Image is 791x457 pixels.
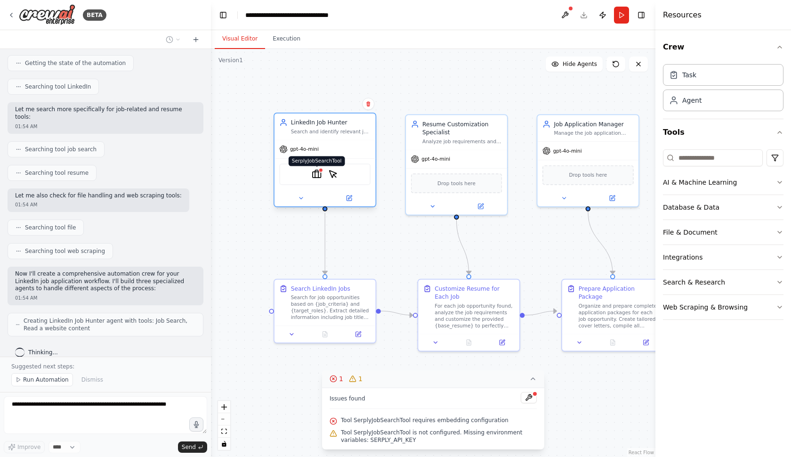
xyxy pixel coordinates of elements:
[435,285,514,301] div: Customize Resume for Each Job
[584,211,617,274] g: Edge from 1c4d2b36-0b85-4373-86e1-5ebd1c28888b to 9344bdba-c7a3-4bf7-afb7-116ba242a1ce
[563,60,597,68] span: Hide Agents
[452,337,486,347] button: No output available
[291,118,371,126] div: LinkedIn Job Hunter
[663,170,783,195] button: AI & Machine Learning
[663,60,783,119] div: Crew
[274,279,376,343] div: Search LinkedIn JobsSearch for job opportunities based on {job_criteria} and {target_roles}. Extr...
[537,114,639,207] div: Job Application ManagerManage the job application process by organizing customized resumes, prepa...
[218,401,230,450] div: React Flow controls
[15,294,196,302] div: 01:54 AM
[25,169,89,177] span: Searching tool resume
[663,119,783,146] button: Tools
[25,146,97,153] span: Searching tool job search
[326,193,372,203] button: Open in side panel
[182,443,196,451] span: Send
[218,413,230,425] button: zoom out
[525,307,557,319] g: Edge from 8f7a56ed-8542-4353-a030-b0277afaeb7c to 9344bdba-c7a3-4bf7-afb7-116ba242a1ce
[437,179,476,187] span: Drop tools here
[561,279,664,352] div: Prepare Application PackageOrganize and prepare complete application packages for each job opport...
[682,70,696,80] div: Task
[291,285,350,293] div: Search LinkedIn Jobs
[405,114,508,215] div: Resume Customization SpecialistAnalyze job requirements and customize the provided {base_resume} ...
[595,337,630,347] button: No output available
[23,376,69,384] span: Run Automation
[579,302,658,329] div: Organize and prepare complete application packages for each job opportunity. Create tailored cove...
[452,220,473,274] g: Edge from c7f39486-909d-43cf-a7c0-142aacd2d366 to 8f7a56ed-8542-4353-a030-b0277afaeb7c
[25,83,91,90] span: Searching tool LinkedIn
[663,220,783,245] button: File & Document
[457,202,504,212] button: Open in side panel
[81,376,103,384] span: Dismiss
[245,10,351,20] nav: breadcrumb
[312,169,322,179] img: SerplyJobSearchTool
[25,59,126,67] span: Getting the state of the automation
[15,201,182,208] div: 01:54 AM
[663,270,783,294] button: Search & Research
[218,57,243,64] div: Version 1
[17,443,40,451] span: Improve
[15,270,196,293] p: Now I'll create a comprehensive automation crew for your LinkedIn job application workflow. I'll ...
[341,429,537,444] span: Tool SerplyJobSearchTool is not configured. Missing environment variables: SERPLY_API_KEY
[15,106,196,121] p: Let me search more specifically for job-related and resume tools:
[25,247,105,255] span: Searching tool web scraping
[418,279,520,352] div: Customize Resume for Each JobFor each job opportunity found, analyze the job requirements and cus...
[274,114,376,209] div: LinkedIn Job HunterSearch and identify relevant job opportunities on LinkedIn based on {job_crite...
[28,349,58,356] span: Thinking...
[422,120,502,137] div: Resume Customization Specialist
[218,425,230,438] button: fit view
[218,401,230,413] button: zoom in
[11,373,73,386] button: Run Automation
[321,213,329,274] g: Edge from 249c5700-06da-4db0-b2ee-794dc1223042 to bb7a43f4-ef48-4482-8726-5f89aae2a968
[589,193,636,203] button: Open in side panel
[421,156,450,163] span: gpt-4o-mini
[290,146,319,153] span: gpt-4o-mini
[339,374,343,384] span: 1
[4,441,45,453] button: Improve
[218,438,230,450] button: toggle interactivity
[11,363,200,370] p: Suggested next steps:
[15,192,182,200] p: Let me also check for file handling and web scraping tools:
[24,317,195,332] span: Creating LinkedIn Job Hunter agent with tools: Job Search, Read a website content
[215,29,265,49] button: Visual Editor
[178,441,207,453] button: Send
[682,96,702,105] div: Agent
[663,245,783,269] button: Integrations
[307,329,342,339] button: No output available
[663,9,702,21] h4: Resources
[663,195,783,220] button: Database & Data
[344,329,372,339] button: Open in side panel
[554,130,633,137] div: Manage the job application process by organizing customized resumes, preparing application materi...
[663,146,783,327] div: Tools
[569,171,607,179] span: Drop tools here
[422,138,502,145] div: Analyze job requirements and customize the provided {base_resume} to perfectly match each job opp...
[554,120,633,128] div: Job Application Manager
[322,370,544,388] button: 11
[77,373,108,386] button: Dismiss
[83,9,106,21] div: BETA
[328,169,338,179] img: ScrapeElementFromWebsiteTool
[25,224,76,231] span: Searching tool file
[435,302,514,329] div: For each job opportunity found, analyze the job requirements and customize the provided {base_res...
[635,8,648,22] button: Hide right sidebar
[162,34,185,45] button: Switch to previous chat
[553,147,582,154] span: gpt-4o-mini
[217,8,230,22] button: Hide left sidebar
[663,295,783,319] button: Web Scraping & Browsing
[381,307,413,319] g: Edge from bb7a43f4-ef48-4482-8726-5f89aae2a968 to 8f7a56ed-8542-4353-a030-b0277afaeb7c
[19,4,75,25] img: Logo
[362,98,374,110] button: Delete node
[291,128,371,135] div: Search and identify relevant job opportunities on LinkedIn based on {job_criteria} and {target_ro...
[629,450,654,455] a: React Flow attribution
[189,417,203,432] button: Click to speak your automation idea
[330,395,365,402] span: Issues found
[488,337,516,347] button: Open in side panel
[15,123,196,130] div: 01:54 AM
[663,34,783,60] button: Crew
[291,294,371,321] div: Search for job opportunities based on {job_criteria} and {target_roles}. Extract detailed informa...
[546,57,603,72] button: Hide Agents
[358,374,363,384] span: 1
[265,29,308,49] button: Execution
[188,34,203,45] button: Start a new chat
[341,416,508,424] span: Tool SerplyJobSearchTool requires embedding configuration
[632,337,660,347] button: Open in side panel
